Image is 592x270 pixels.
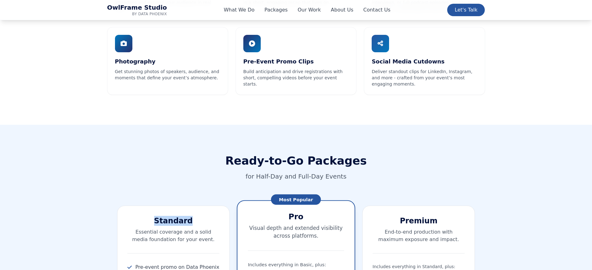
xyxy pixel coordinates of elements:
[373,263,465,270] p: Includes everything in Standard, plus:
[127,216,220,226] h3: Standard
[372,68,477,87] p: Deliver standout clips for LinkedIn, Instagram, and more - crafted from your event’s most engagin...
[248,261,344,268] p: Includes everything in Basic, plus:
[115,68,220,81] p: Get stunning photos of speakers, audience, and moments that define your event’s atmosphere.
[224,6,255,14] a: What We Do
[248,211,344,222] h3: Pro
[298,6,321,14] a: Our Work
[271,194,321,205] span: Most Popular
[115,57,220,66] h3: Photography
[363,6,390,14] a: Contact Us
[373,216,465,226] h3: Premium
[331,6,353,14] a: About Us
[107,12,167,16] span: by Data Phoenix
[107,4,167,12] span: OwlFrame Studio
[107,4,167,16] a: OwlFrame Studio Home
[107,172,485,181] p: for Half-Day and Full-Day Events
[243,57,349,66] h3: Pre-Event Promo Clips
[243,68,349,87] p: Build anticipation and drive registrations with short, compelling videos before your event starts.
[447,4,485,16] a: Let's Talk
[372,57,477,66] h3: Social Media Cutdowns
[264,6,288,14] a: Packages
[373,228,465,243] p: End-to-end production with maximum exposure and impact.
[248,224,344,240] p: Visual depth and extended visibility across platforms.
[127,228,220,243] p: Essential coverage and a solid media foundation for your event.
[107,155,485,167] h2: Ready-to-Go Packages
